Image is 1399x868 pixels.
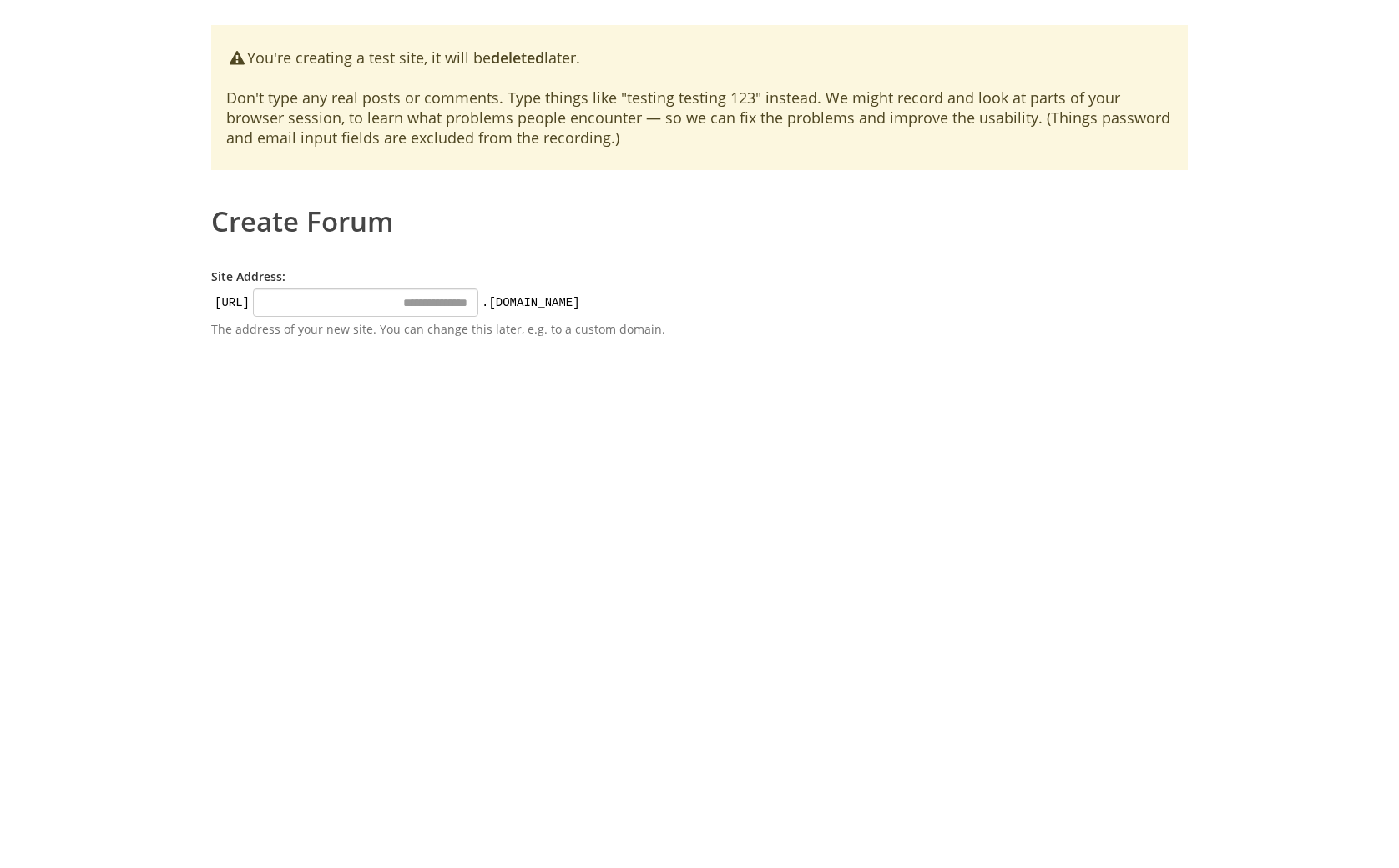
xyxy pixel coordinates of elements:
[478,294,583,311] kbd: .[DOMAIN_NAME]
[211,294,253,311] kbd: [URL]
[211,25,1188,170] div: You're creating a test site, it will be later. Don't type any real posts or comments. Type things...
[211,321,695,338] p: The address of your new site. You can change this later, e.g. to a custom domain.
[491,48,544,68] b: deleted
[211,195,1188,235] h1: Create Forum
[211,268,285,284] label: Site Address:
